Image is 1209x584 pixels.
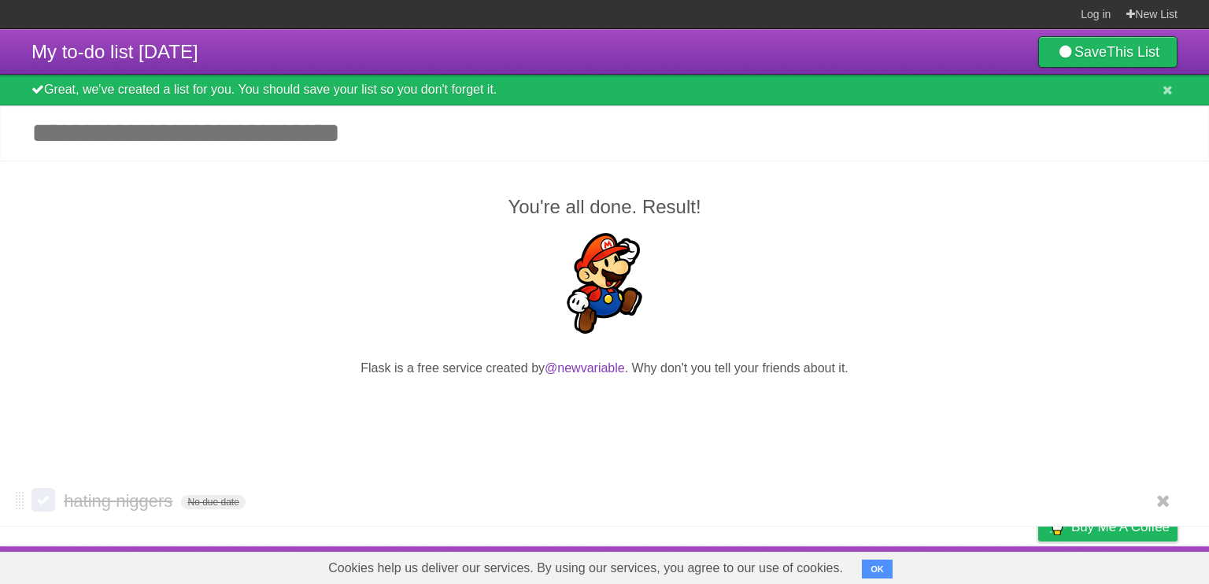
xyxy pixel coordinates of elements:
[881,550,945,580] a: Developers
[964,550,999,580] a: Terms
[829,550,862,580] a: About
[576,397,633,420] iframe: X Post Button
[31,193,1178,221] h2: You're all done. Result!
[31,41,198,62] span: My to-do list [DATE]
[1107,44,1159,60] b: This List
[554,233,655,334] img: Super Mario
[1038,36,1178,68] a: SaveThis List
[1046,513,1067,540] img: Buy me a coffee
[1078,550,1178,580] a: Suggest a feature
[31,488,55,512] label: Done
[1018,550,1059,580] a: Privacy
[31,359,1178,378] p: Flask is a free service created by . Why don't you tell your friends about it.
[312,553,859,584] span: Cookies help us deliver our services. By using our services, you agree to our use of cookies.
[1071,513,1170,541] span: Buy me a coffee
[1038,512,1178,541] a: Buy me a coffee
[64,491,176,511] span: hating niggers
[181,495,245,509] span: No due date
[862,560,893,578] button: OK
[545,361,625,375] a: @newvariable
